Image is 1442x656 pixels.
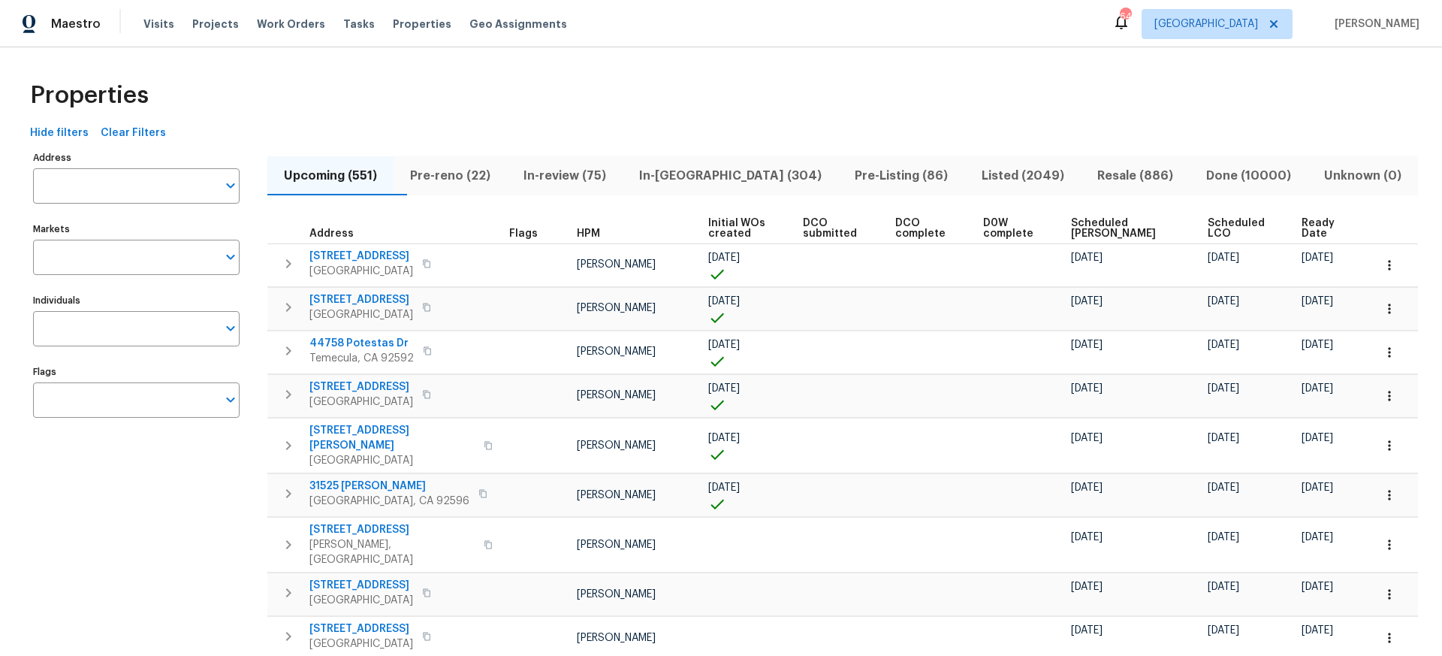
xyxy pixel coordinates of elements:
span: [DATE] [1302,383,1333,394]
span: Scheduled LCO [1208,218,1276,239]
span: In-[GEOGRAPHIC_DATA] (304) [632,165,829,186]
span: HPM [577,228,600,239]
span: [DATE] [1208,482,1239,493]
span: Pre-Listing (86) [847,165,955,186]
span: [DATE] [1208,340,1239,350]
span: [DATE] [1208,252,1239,263]
span: [DATE] [1302,252,1333,263]
span: Ready Date [1302,218,1347,239]
button: Open [220,318,241,339]
span: [GEOGRAPHIC_DATA] [309,395,413,410]
span: Hide filters [30,124,89,143]
span: [DATE] [1208,296,1239,307]
span: Unknown (0) [1317,165,1409,186]
span: DCO submitted [803,218,869,239]
span: [DATE] [1071,252,1103,263]
span: [PERSON_NAME], [GEOGRAPHIC_DATA] [309,537,475,567]
span: Temecula, CA 92592 [309,351,414,366]
span: [DATE] [1071,625,1103,636]
span: [DATE] [1302,582,1333,592]
span: Upcoming (551) [276,165,385,186]
span: [DATE] [708,383,740,394]
span: [DATE] [1071,383,1103,394]
span: [STREET_ADDRESS] [309,292,413,307]
span: [GEOGRAPHIC_DATA] [309,307,413,322]
button: Open [220,246,241,268]
span: [PERSON_NAME] [577,540,656,550]
span: [DATE] [1071,340,1103,350]
span: [DATE] [708,433,740,443]
span: Visits [143,17,174,32]
span: [DATE] [1208,582,1239,592]
button: Hide filters [24,119,95,147]
span: [PERSON_NAME] [577,259,656,270]
button: Open [220,175,241,196]
span: [STREET_ADDRESS] [309,578,413,593]
label: Address [33,153,240,162]
label: Individuals [33,296,240,305]
span: Initial WOs created [708,218,777,239]
span: [PERSON_NAME] [577,633,656,643]
span: [DATE] [708,340,740,350]
label: Flags [33,367,240,376]
span: Address [309,228,354,239]
span: [DATE] [1208,625,1239,636]
span: Projects [192,17,239,32]
span: [DATE] [1071,532,1103,543]
span: [PERSON_NAME] [1329,17,1419,32]
span: Listed (2049) [974,165,1072,186]
span: Work Orders [257,17,325,32]
span: [DATE] [1302,482,1333,493]
span: In-review (75) [516,165,614,186]
span: [DATE] [1302,433,1333,443]
span: Resale (886) [1090,165,1181,186]
span: [DATE] [1302,532,1333,543]
button: Clear Filters [95,119,172,147]
span: [PERSON_NAME] [577,346,656,357]
span: [DATE] [1208,433,1239,443]
div: 64 [1120,9,1130,24]
span: Pre-reno (22) [403,165,498,186]
label: Markets [33,225,240,234]
span: [GEOGRAPHIC_DATA] [309,453,475,468]
span: [GEOGRAPHIC_DATA], CA 92596 [309,494,469,509]
span: Scheduled [PERSON_NAME] [1071,218,1182,239]
span: [PERSON_NAME] [577,303,656,313]
span: [GEOGRAPHIC_DATA] [309,636,413,651]
span: [PERSON_NAME] [577,390,656,401]
span: [STREET_ADDRESS] [309,621,413,636]
span: 31525 [PERSON_NAME] [309,479,469,494]
span: [DATE] [1302,296,1333,307]
span: [DATE] [1302,625,1333,636]
span: Done (10000) [1199,165,1299,186]
span: [DATE] [1071,482,1103,493]
span: Geo Assignments [469,17,567,32]
span: DCO complete [895,218,958,239]
span: [GEOGRAPHIC_DATA] [309,264,413,279]
span: [STREET_ADDRESS] [309,249,413,264]
span: Properties [393,17,451,32]
span: [DATE] [1071,433,1103,443]
span: Properties [30,88,149,103]
span: [DATE] [1071,582,1103,592]
span: D0W complete [983,218,1045,239]
span: [DATE] [1302,340,1333,350]
span: [PERSON_NAME] [577,440,656,451]
span: Clear Filters [101,124,166,143]
span: [DATE] [1071,296,1103,307]
span: Flags [509,228,538,239]
span: [DATE] [1208,532,1239,543]
span: 44758 Potestas Dr [309,336,414,351]
span: [STREET_ADDRESS][PERSON_NAME] [309,423,475,453]
button: Open [220,389,241,410]
span: [STREET_ADDRESS] [309,379,413,395]
span: [GEOGRAPHIC_DATA] [309,593,413,608]
span: [DATE] [1208,383,1239,394]
span: [DATE] [708,296,740,307]
span: [PERSON_NAME] [577,490,656,500]
span: [STREET_ADDRESS] [309,522,475,537]
span: [GEOGRAPHIC_DATA] [1154,17,1258,32]
span: Maestro [51,17,101,32]
span: [PERSON_NAME] [577,589,656,600]
span: [DATE] [708,252,740,263]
